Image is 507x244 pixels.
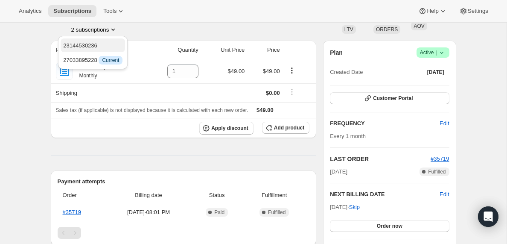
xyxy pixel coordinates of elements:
button: Product actions [71,25,118,34]
button: Edit [440,190,449,199]
button: 23144530236 [61,38,125,52]
span: Edit [440,119,449,128]
h2: Payment attempts [58,177,310,186]
span: Status [195,191,239,200]
span: Tools [103,8,117,15]
span: 23144530236 [63,42,97,49]
span: Skip [349,203,360,212]
th: Price [247,41,282,59]
span: Apply discount [211,125,248,132]
span: Created Date [330,68,363,76]
span: Help [427,8,438,15]
span: [DATE] [427,69,444,76]
button: Product actions [285,66,299,75]
span: [DATE] · 08:01 PM [108,208,189,217]
span: Add product [274,124,304,131]
th: Order [58,186,105,205]
span: | [436,49,437,56]
th: Shipping [51,83,143,102]
span: Customer Portal [373,95,413,102]
h2: NEXT BILLING DATE [330,190,440,199]
button: 27033895228 InfoCurrent [61,53,125,67]
button: Skip [344,200,365,214]
span: $49.00 [263,68,280,74]
a: #35719 [63,209,81,215]
span: Fulfilled [428,168,446,175]
span: $49.00 [256,107,274,113]
th: Unit Price [201,41,248,59]
span: Order now [377,223,402,229]
a: #35719 [431,156,449,162]
span: [DATE] [330,168,347,176]
span: [DATE] · [330,204,360,210]
span: Analytics [19,8,41,15]
th: Quantity [143,41,201,59]
button: Help [413,5,452,17]
h2: LAST ORDER [330,155,431,163]
button: [DATE] [422,66,449,78]
button: Settings [454,5,493,17]
button: Edit [434,117,454,130]
h2: FREQUENCY [330,119,440,128]
button: Subscriptions [48,5,96,17]
th: Product [51,41,143,59]
span: 27033895228 [63,57,122,63]
button: Order now [330,220,449,232]
button: #35719 [431,155,449,163]
span: Fulfilled [268,209,286,216]
nav: Pagination [58,227,310,239]
span: $0.00 [266,90,280,96]
span: Active [420,48,446,57]
h2: Plan [330,48,343,57]
button: Analytics [14,5,47,17]
span: Settings [468,8,488,15]
span: Sales tax (if applicable) is not displayed because it is calculated with each new order. [56,107,248,113]
button: Tools [98,5,130,17]
span: Fulfillment [244,191,304,200]
span: AOV [414,23,424,29]
span: LTV [344,26,353,32]
button: Apply discount [199,122,253,135]
span: $49.00 [228,68,245,74]
span: Current [102,57,119,64]
span: Billing date [108,191,189,200]
button: Customer Portal [330,92,449,104]
span: Paid [214,209,224,216]
span: Every 1 month [330,133,366,139]
div: Open Intercom Messenger [478,206,498,227]
button: Shipping actions [285,87,299,97]
button: Add product [262,122,309,134]
span: Subscriptions [53,8,91,15]
span: ORDERS [376,26,398,32]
